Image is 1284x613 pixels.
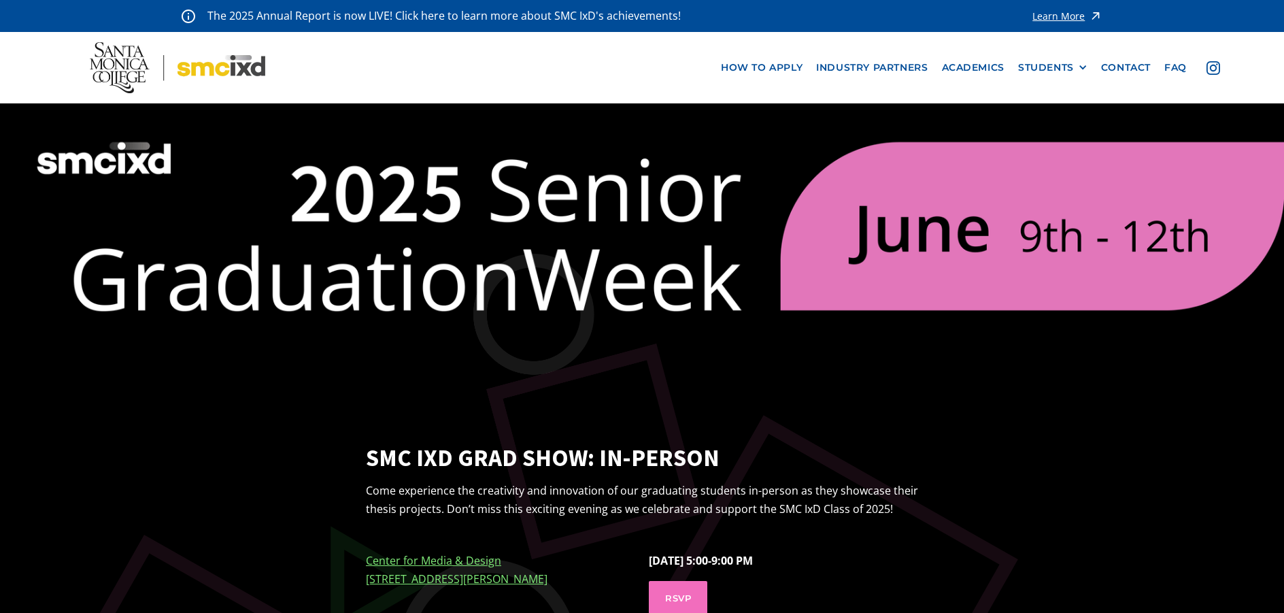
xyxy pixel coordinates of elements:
a: Learn More [1032,7,1102,25]
img: icon - arrow - alert [1089,7,1102,25]
strong: SMC IxD Grad Show: IN-PERSON [366,442,918,475]
a: industry partners [809,55,934,80]
p: [DATE] 5:00-9:00 PM [649,552,918,570]
a: how to apply [714,55,809,80]
p: ‍ [366,552,635,589]
a: Center for Media & Design[STREET_ADDRESS][PERSON_NAME] [366,553,547,586]
a: contact [1094,55,1158,80]
div: STUDENTS [1018,62,1087,73]
a: Academics [935,55,1011,80]
p: Come experience the creativity and innovation of our graduating students in-person as they showca... [366,482,918,518]
a: faq [1158,55,1194,80]
img: Santa Monica College - SMC IxD logo [90,42,265,94]
img: icon - information - alert [182,9,195,23]
div: Learn More [1032,12,1085,21]
img: icon - instagram [1206,61,1220,75]
div: STUDENTS [1018,62,1074,73]
p: The 2025 Annual Report is now LIVE! Click here to learn more about SMC IxD's achievements! [207,7,682,25]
